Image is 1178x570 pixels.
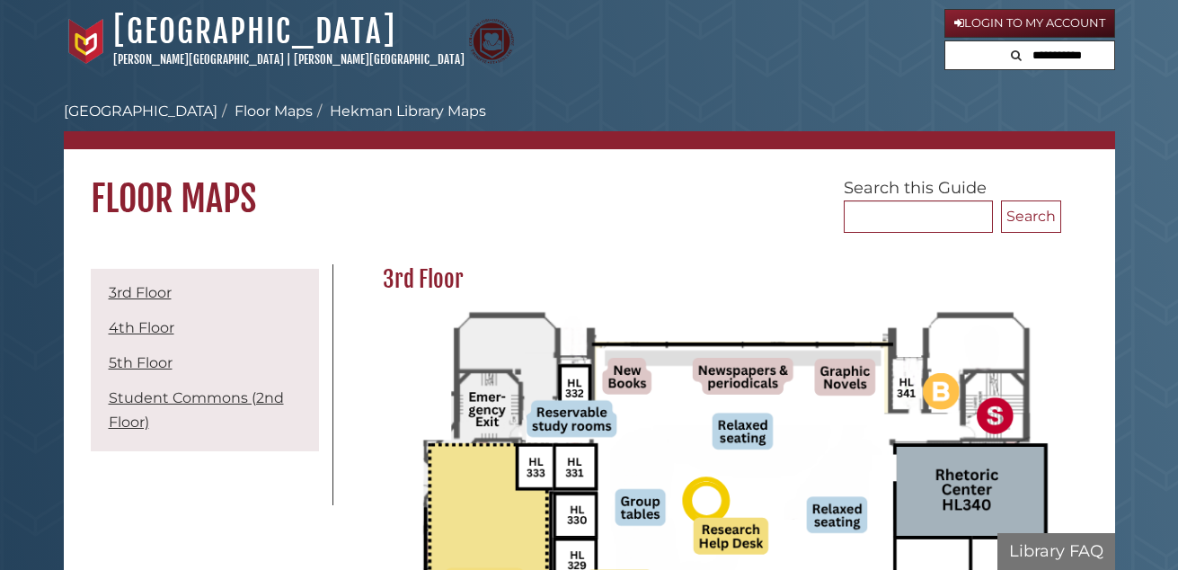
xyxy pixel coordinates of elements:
button: Search [1001,200,1061,233]
a: 3rd Floor [109,284,172,301]
a: Login to My Account [944,9,1115,38]
span: | [287,52,291,67]
img: Calvin Theological Seminary [469,19,514,64]
a: 5th Floor [109,354,173,371]
a: [GEOGRAPHIC_DATA] [113,12,396,51]
a: Student Commons (2nd Floor) [109,389,284,431]
button: Search [1005,41,1027,66]
a: [PERSON_NAME][GEOGRAPHIC_DATA] [113,52,284,67]
h2: 3rd Floor [374,265,1061,294]
a: [GEOGRAPHIC_DATA] [64,102,217,120]
a: Floor Maps [235,102,313,120]
a: 4th Floor [109,319,174,336]
nav: breadcrumb [64,101,1115,149]
li: Hekman Library Maps [313,101,486,122]
img: Calvin University [64,19,109,64]
i: Search [1011,49,1022,61]
a: [PERSON_NAME][GEOGRAPHIC_DATA] [294,52,465,67]
button: Library FAQ [997,533,1115,570]
div: Guide Pages [91,264,319,460]
h1: Floor Maps [64,149,1115,221]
